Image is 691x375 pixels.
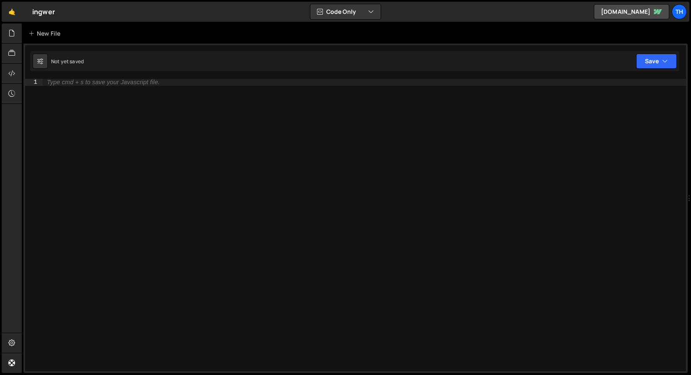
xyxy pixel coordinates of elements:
[28,29,64,38] div: New File
[672,4,687,19] a: Th
[25,79,43,86] div: 1
[594,4,669,19] a: [DOMAIN_NAME]
[2,2,22,22] a: 🤙
[32,7,55,17] div: ingwer
[636,54,677,69] button: Save
[47,79,160,85] div: Type cmd + s to save your Javascript file.
[51,58,84,65] div: Not yet saved
[310,4,381,19] button: Code Only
